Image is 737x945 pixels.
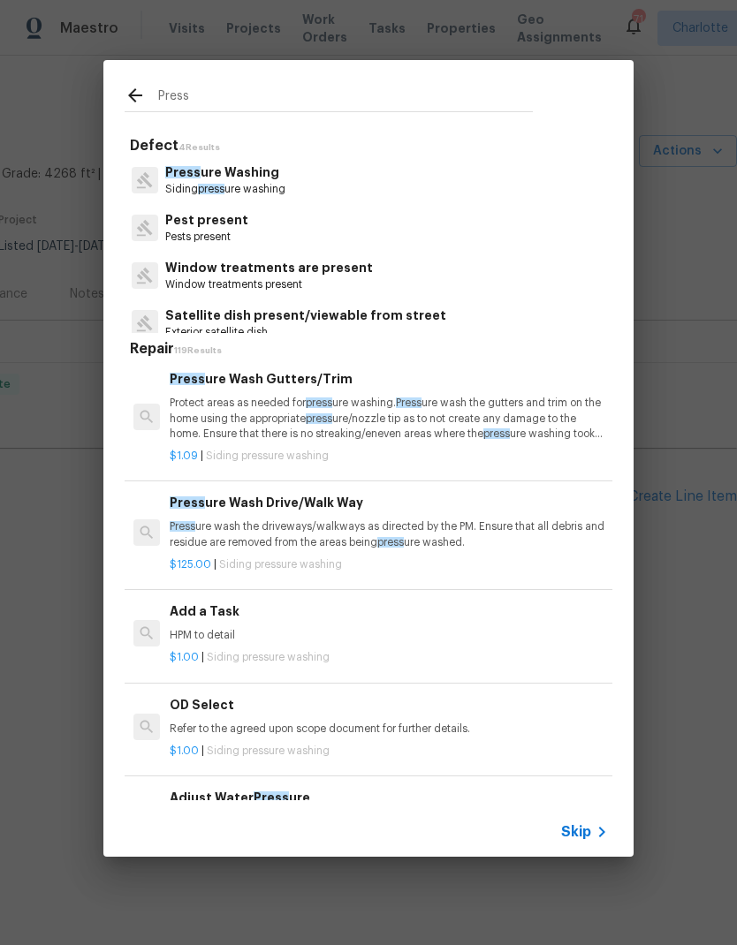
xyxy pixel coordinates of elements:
[170,695,608,714] h6: OD Select
[170,745,199,756] span: $1.00
[130,340,612,359] h5: Repair
[170,601,608,621] h6: Add a Task
[170,519,608,549] p: ure wash the driveways/walkways as directed by the PM. Ensure that all debris and residue are rem...
[396,397,422,408] span: Press
[170,559,211,570] span: $125.00
[165,163,285,182] p: ure Washing
[165,182,285,197] p: Siding ure washing
[561,823,591,841] span: Skip
[170,652,199,662] span: $1.00
[206,450,329,461] span: Siding pressure washing
[306,397,332,408] span: press
[170,449,608,464] p: |
[174,346,222,355] span: 119 Results
[165,259,373,277] p: Window treatments are present
[179,143,220,152] span: 4 Results
[170,722,608,737] p: Refer to the agreed upon scope document for further details.
[207,652,330,662] span: Siding pressure washing
[170,650,608,665] p: |
[170,369,608,389] h6: ure Wash Gutters/Trim
[170,373,205,385] span: Press
[170,521,195,532] span: Press
[170,450,198,461] span: $1.09
[170,628,608,643] p: HPM to detail
[170,788,608,807] h6: Adjust Water ure
[207,745,330,756] span: Siding pressure washing
[170,396,608,441] p: Protect areas as needed for ure washing. ure wash the gutters and trim on the home using the appr...
[170,557,608,572] p: |
[165,166,201,178] span: Press
[158,85,533,111] input: Search issues or repairs
[165,306,446,325] p: Satellite dish present/viewable from street
[165,277,373,292] p: Window treatments present
[219,559,342,570] span: Siding pressure washing
[254,791,289,804] span: Press
[170,744,608,759] p: |
[377,537,404,548] span: press
[165,211,248,230] p: Pest present
[170,496,205,509] span: Press
[130,137,612,155] h5: Defect
[170,493,608,512] h6: ure Wash Drive/Walk Way
[306,413,332,424] span: press
[198,184,224,194] span: press
[483,428,510,439] span: press
[165,325,446,340] p: Exterior satellite dish
[165,230,248,245] p: Pests present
